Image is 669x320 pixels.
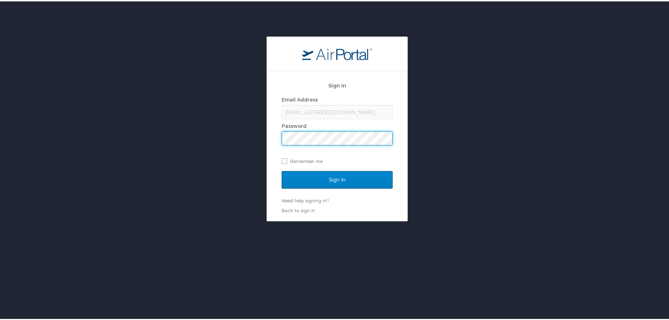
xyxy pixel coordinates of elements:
[282,206,315,212] a: Back to sign in
[282,95,318,101] label: Email Address
[302,46,372,59] img: logo
[282,170,393,187] input: Sign In
[282,196,329,202] a: Need help signing in?
[282,80,393,88] h2: Sign In
[282,122,307,128] label: Password
[282,155,393,165] label: Remember me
